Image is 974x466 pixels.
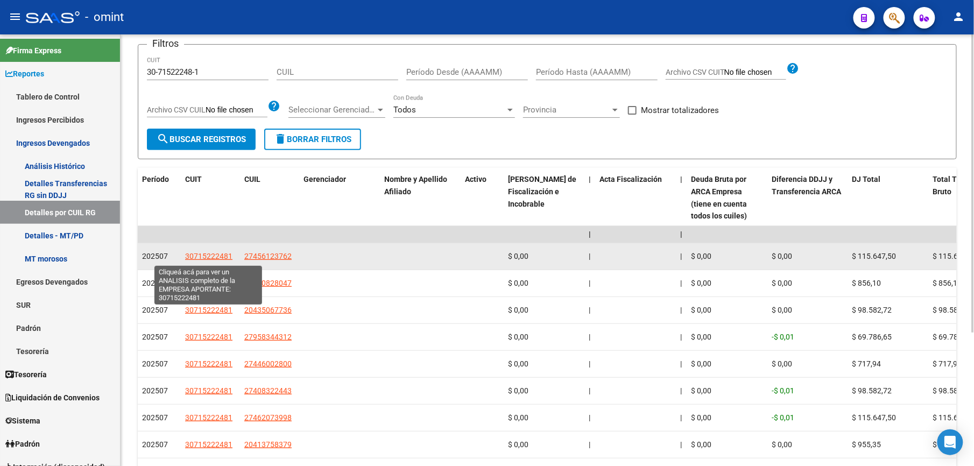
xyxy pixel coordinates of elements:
[852,252,897,260] span: $ 115.647,50
[185,386,232,395] span: 30715222481
[274,132,287,145] mat-icon: delete
[461,168,504,228] datatable-header-cell: Activo
[244,386,292,395] span: 27408322443
[185,252,232,260] span: 30715222481
[691,175,747,220] span: Deuda Bruta por ARCA Empresa (tiene en cuenta todos los cuiles)
[508,440,528,449] span: $ 0,00
[244,175,260,183] span: CUIL
[264,129,361,150] button: Borrar Filtros
[691,440,711,449] span: $ 0,00
[299,168,380,228] datatable-header-cell: Gerenciador
[641,104,719,117] span: Mostrar totalizadores
[933,306,973,314] span: $ 98.582,72
[523,105,610,115] span: Provincia
[244,252,292,260] span: 27456123762
[852,413,897,422] span: $ 115.647,50
[185,333,232,341] span: 30715222481
[933,359,962,368] span: $ 717,94
[589,359,590,368] span: |
[589,306,590,314] span: |
[244,359,292,368] span: 27446002800
[589,230,591,238] span: |
[937,429,963,455] div: Open Intercom Messenger
[185,440,232,449] span: 30715222481
[508,252,528,260] span: $ 0,00
[185,306,232,314] span: 30715222481
[5,45,61,57] span: Firma Express
[244,413,292,422] span: 27462073998
[848,168,929,228] datatable-header-cell: DJ Total
[304,175,346,183] span: Gerenciador
[508,306,528,314] span: $ 0,00
[933,440,962,449] span: $ 955,35
[142,386,168,395] span: 202507
[508,359,528,368] span: $ 0,00
[772,279,792,287] span: $ 0,00
[589,252,590,260] span: |
[595,168,676,228] datatable-header-cell: Acta Fiscalización
[772,306,792,314] span: $ 0,00
[852,386,892,395] span: $ 98.582,72
[952,10,965,23] mat-icon: person
[5,369,47,380] span: Tesorería
[288,105,376,115] span: Seleccionar Gerenciador
[142,175,169,183] span: Período
[666,68,724,76] span: Archivo CSV CUIT
[852,279,881,287] span: $ 856,10
[157,132,170,145] mat-icon: search
[508,386,528,395] span: $ 0,00
[185,413,232,422] span: 30715222481
[147,129,256,150] button: Buscar Registros
[508,279,528,287] span: $ 0,00
[504,168,584,228] datatable-header-cell: Deuda Bruta Neto de Fiscalización e Incobrable
[691,333,711,341] span: $ 0,00
[589,333,590,341] span: |
[687,168,767,228] datatable-header-cell: Deuda Bruta por ARCA Empresa (tiene en cuenta todos los cuiles)
[508,333,528,341] span: $ 0,00
[680,279,682,287] span: |
[244,440,292,449] span: 20413758379
[691,252,711,260] span: $ 0,00
[267,100,280,112] mat-icon: help
[933,386,973,395] span: $ 98.582,73
[772,386,794,395] span: -$ 0,01
[589,175,591,183] span: |
[589,279,590,287] span: |
[584,168,595,228] datatable-header-cell: |
[185,359,232,368] span: 30715222481
[465,175,486,183] span: Activo
[680,413,682,422] span: |
[772,359,792,368] span: $ 0,00
[680,306,682,314] span: |
[240,168,299,228] datatable-header-cell: CUIL
[142,252,168,260] span: 202507
[274,135,351,144] span: Borrar Filtros
[508,413,528,422] span: $ 0,00
[772,252,792,260] span: $ 0,00
[852,306,892,314] span: $ 98.582,72
[142,279,168,287] span: 202507
[380,168,461,228] datatable-header-cell: Nombre y Apellido Afiliado
[852,333,892,341] span: $ 69.786,65
[244,279,292,287] span: 20960828047
[393,105,416,115] span: Todos
[680,230,682,238] span: |
[5,68,44,80] span: Reportes
[244,306,292,314] span: 20435067736
[691,359,711,368] span: $ 0,00
[691,279,711,287] span: $ 0,00
[680,175,682,183] span: |
[142,333,168,341] span: 202507
[786,62,799,75] mat-icon: help
[691,386,711,395] span: $ 0,00
[680,333,682,341] span: |
[772,413,794,422] span: -$ 0,01
[157,135,246,144] span: Buscar Registros
[852,440,881,449] span: $ 955,35
[185,279,232,287] span: 30715222481
[181,168,240,228] datatable-header-cell: CUIT
[142,440,168,449] span: 202507
[589,386,590,395] span: |
[852,359,881,368] span: $ 717,94
[5,438,40,450] span: Padrón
